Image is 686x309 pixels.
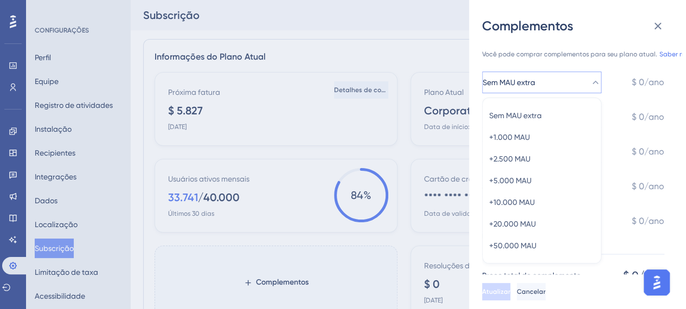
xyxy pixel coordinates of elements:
button: Cancelar [517,283,546,300]
font: Complementos [482,18,573,34]
font: +20.000 MAU [489,220,536,228]
font: $ 0/ano [632,112,664,122]
button: Sem MAU extra [489,105,594,126]
button: +10.000 MAU [489,191,594,213]
iframe: Iniciador do Assistente de IA do UserGuiding [640,266,673,299]
font: Você pode comprar complementos para seu plano atual. [482,50,657,58]
font: +10.000 MAU [489,198,535,207]
font: $ 0/ano [632,146,664,157]
font: Sem MAU extra [489,111,542,120]
font: Preço total do complemento [482,271,581,280]
font: Atualizar [482,288,510,295]
button: +5.000 MAU [489,170,594,191]
button: +2.500 MAU [489,148,594,170]
font: $ 0/ano [632,181,664,191]
font: +5.000 MAU [489,176,531,185]
font: $ 0/ano [632,77,664,87]
font: +1.000 MAU [489,133,530,141]
button: Atualizar [482,283,510,300]
font: +2.500 MAU [489,154,530,163]
font: Sem MAU extra [483,78,535,87]
font: $ 0/ano [632,216,664,226]
button: +1.000 MAU [489,126,594,148]
font: $ 0/ano [623,269,664,282]
font: +50.000 MAU [489,241,536,250]
button: Sem MAU extra [482,72,601,93]
font: Cancelar [517,288,546,295]
button: +50.000 MAU [489,235,594,256]
button: +20.000 MAU [489,213,594,235]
